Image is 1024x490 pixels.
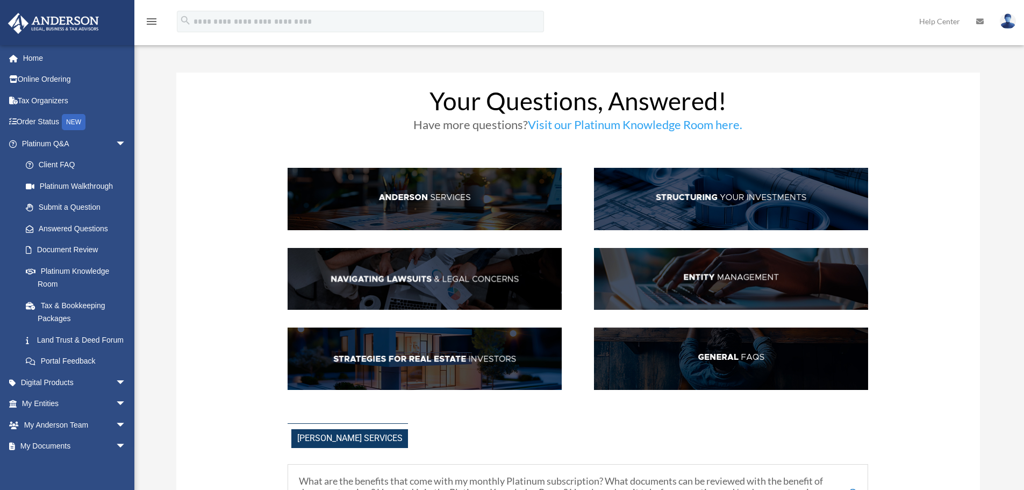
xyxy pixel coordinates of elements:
[288,168,562,230] img: AndServ_hdr
[5,13,102,34] img: Anderson Advisors Platinum Portal
[594,168,868,230] img: StructInv_hdr
[15,260,142,295] a: Platinum Knowledge Room
[8,90,142,111] a: Tax Organizers
[8,414,142,436] a: My Anderson Teamarrow_drop_down
[594,248,868,310] img: EntManag_hdr
[8,69,142,90] a: Online Ordering
[145,15,158,28] i: menu
[288,248,562,310] img: NavLaw_hdr
[594,328,868,390] img: GenFAQ_hdr
[528,117,742,137] a: Visit our Platinum Knowledge Room here.
[8,436,142,457] a: My Documentsarrow_drop_down
[15,218,142,239] a: Answered Questions
[288,119,868,136] h3: Have more questions?
[1000,13,1016,29] img: User Pic
[62,114,85,130] div: NEW
[291,429,408,448] span: [PERSON_NAME] Services
[116,436,137,458] span: arrow_drop_down
[288,328,562,390] img: StratsRE_hdr
[8,133,142,154] a: Platinum Q&Aarrow_drop_down
[15,175,142,197] a: Platinum Walkthrough
[8,372,142,393] a: Digital Productsarrow_drop_down
[15,351,142,372] a: Portal Feedback
[116,414,137,436] span: arrow_drop_down
[15,154,137,176] a: Client FAQ
[116,372,137,394] span: arrow_drop_down
[116,133,137,155] span: arrow_drop_down
[15,239,142,261] a: Document Review
[180,15,191,26] i: search
[8,111,142,133] a: Order StatusNEW
[8,47,142,69] a: Home
[145,19,158,28] a: menu
[15,295,142,329] a: Tax & Bookkeeping Packages
[15,197,142,218] a: Submit a Question
[288,89,868,119] h1: Your Questions, Answered!
[15,329,142,351] a: Land Trust & Deed Forum
[8,393,142,415] a: My Entitiesarrow_drop_down
[116,393,137,415] span: arrow_drop_down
